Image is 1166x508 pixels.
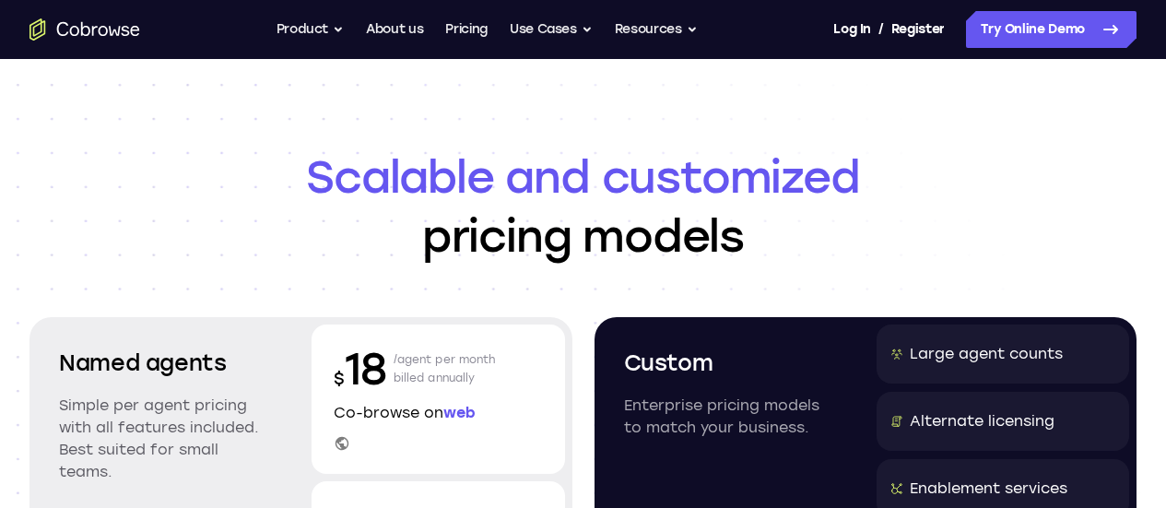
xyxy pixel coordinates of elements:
a: About us [366,11,423,48]
a: Go to the home page [29,18,140,41]
h2: Named agents [59,347,267,380]
button: Resources [615,11,698,48]
span: Scalable and customized [29,148,1137,207]
div: Alternate licensing [910,410,1054,432]
p: /agent per month billed annually [394,339,497,398]
span: / [878,18,884,41]
span: $ [334,369,345,389]
div: Large agent counts [910,343,1063,365]
p: 18 [334,339,385,398]
h1: pricing models [29,148,1137,266]
h2: Custom [624,347,832,380]
span: web [443,404,476,421]
p: Simple per agent pricing with all features included. Best suited for small teams. [59,395,267,483]
button: Use Cases [510,11,593,48]
a: Log In [833,11,870,48]
a: Pricing [445,11,488,48]
p: Enterprise pricing models to match your business. [624,395,832,439]
a: Register [891,11,945,48]
div: Enablement services [910,478,1067,500]
button: Product [277,11,345,48]
a: Try Online Demo [966,11,1137,48]
p: Co-browse on [334,402,542,424]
